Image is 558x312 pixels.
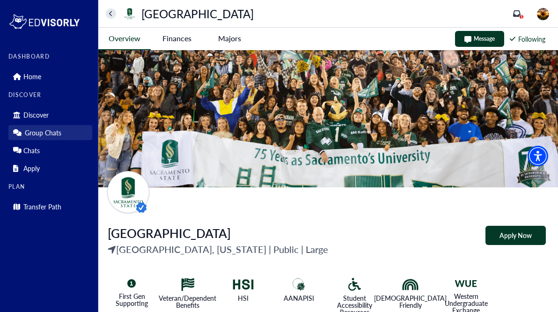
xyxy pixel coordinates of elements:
button: Message [455,31,504,47]
p: Chats [23,147,40,155]
img: https://edvisorly.s3.us-west-1.amazonaws.com/universities/60c3960b16c42853ea5079ef/california-sta... [98,50,558,187]
p: Transfer Path [23,203,61,211]
button: Following [509,33,546,45]
img: logo [8,12,81,31]
label: PLAN [8,184,92,190]
button: Finances [151,28,203,49]
button: Majors [203,28,256,49]
div: Accessibility Menu [528,146,548,166]
label: DISCOVER [8,92,92,98]
button: home [106,8,116,19]
p: [GEOGRAPHIC_DATA] [141,8,254,19]
a: inbox [513,10,521,17]
div: Apply [8,161,92,176]
span: [GEOGRAPHIC_DATA] [108,224,231,242]
img: universityName [107,171,149,213]
p: AANAPISI [284,295,314,302]
p: First Gen Supporting [108,293,156,307]
button: Apply Now [485,226,546,245]
span: 1 [521,15,523,19]
p: Group Chats [25,129,61,137]
div: Chats [8,143,92,158]
p: Apply [23,164,40,172]
img: universityName [122,6,137,21]
div: Following [510,34,545,44]
div: Group Chats [8,125,92,140]
p: [GEOGRAPHIC_DATA], [US_STATE] | Public | Large [108,242,328,256]
p: Discover [23,111,49,119]
div: Discover [8,107,92,122]
label: DASHBOARD [8,53,92,60]
p: [DEMOGRAPHIC_DATA] Friendly [374,295,447,309]
p: Home [23,73,41,81]
button: Overview [98,28,151,50]
img: image [537,8,549,20]
div: Transfer Path [8,199,92,214]
p: Veteran/Dependent Benefits [159,295,216,309]
div: Home [8,69,92,84]
p: HSI [238,295,249,302]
